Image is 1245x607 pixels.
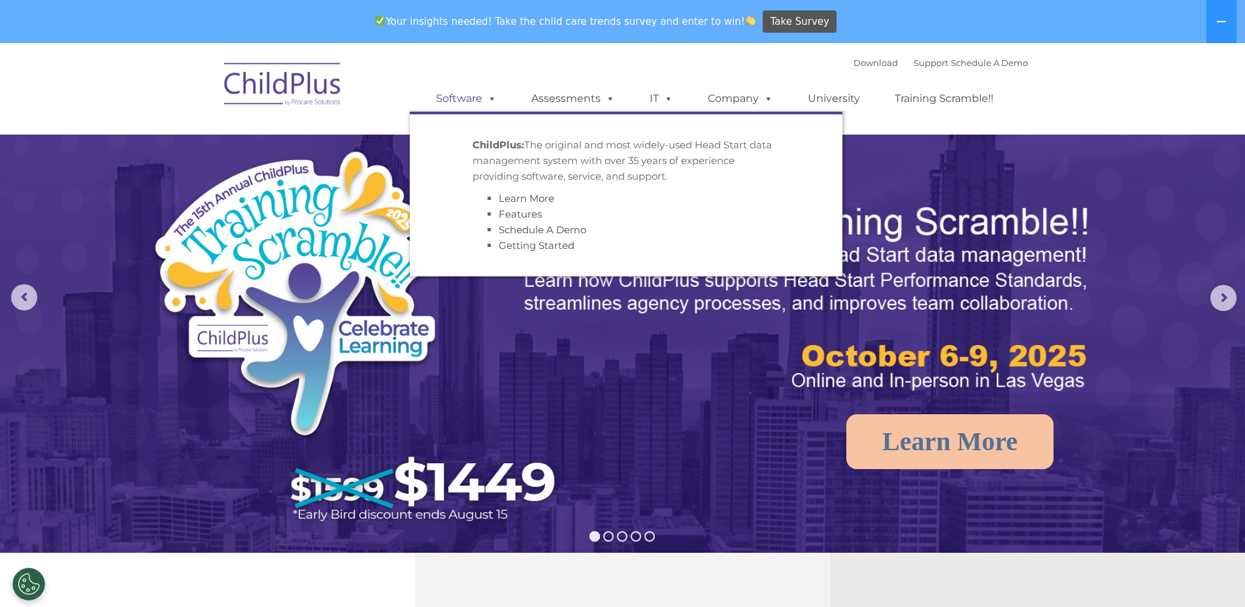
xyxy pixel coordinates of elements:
a: University [795,86,873,112]
img: ChildPlus by Procare Solutions [218,54,348,119]
a: Learn More [846,414,1054,469]
a: Assessments [518,86,628,112]
a: Software [423,86,510,112]
img: ✅ [375,16,385,25]
iframe: Chat Widget [1180,544,1245,607]
strong: ChildPlus: [473,139,524,151]
a: Download [854,57,898,68]
a: Company [695,86,786,112]
a: Support [914,57,948,68]
span: Phone number [182,140,237,150]
a: Take Survey [763,10,837,33]
img: 👏 [746,16,755,25]
a: IT [637,86,686,112]
span: Take Survey [771,10,829,33]
a: Features [499,208,542,220]
p: The original and most widely-used Head Start data management system with over 35 years of experie... [473,137,780,184]
button: Cookies Settings [12,568,45,600]
span: Last name [182,86,222,96]
a: Schedule A Demo [499,223,586,236]
span: Your insights needed! Take the child care trends survey and enter to win! [370,8,761,34]
a: Schedule A Demo [951,57,1028,68]
font: | [854,57,1028,68]
a: Training Scramble!! [882,86,1006,112]
a: Learn More [499,192,554,205]
a: Getting Started [499,239,574,252]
